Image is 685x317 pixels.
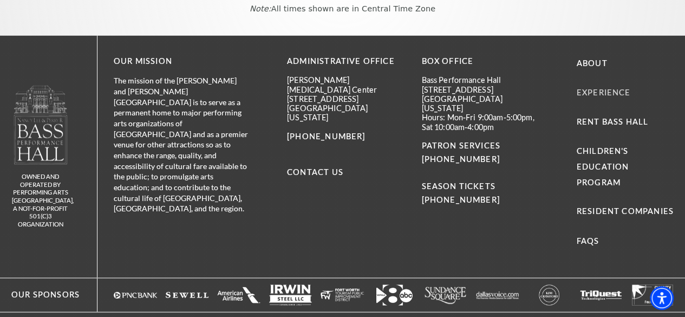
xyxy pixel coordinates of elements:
a: About [577,59,608,68]
img: The image features a simple white background with text that appears to be a logo or brand name. [476,284,519,305]
p: owned and operated by Performing Arts [GEOGRAPHIC_DATA], A NOT-FOR-PROFIT 501(C)3 ORGANIZATION [12,173,69,228]
a: The image is completely blank or white. - open in a new tab [579,284,623,305]
div: Accessibility Menu [650,286,674,310]
a: A circular logo with the text "KIM CLASSIFIED" in the center, featuring a bold, modern design. - ... [527,284,571,305]
a: FAQs [577,236,599,245]
p: Hours: Mon-Fri 9:00am-5:00pm, Sat 10:00am-4:00pm [421,113,539,132]
img: The image is completely blank or white. [217,284,260,305]
a: Experience [577,88,631,97]
img: Logo of Irwin Steel LLC, featuring the company name in bold letters with a simple design. [269,284,312,305]
a: Rent Bass Hall [577,117,648,126]
p: PATRON SERVICES [PHONE_NUMBER] [421,139,539,166]
p: [PERSON_NAME][MEDICAL_DATA] Center [287,75,405,94]
p: Administrative Office [287,55,405,68]
p: All times shown are in Central Time Zone [10,4,675,14]
p: OUR MISSION [114,55,249,68]
a: Logo of PNC Bank in white text with a triangular symbol. - open in a new tab - target website may... [114,284,157,305]
img: A circular logo with the text "KIM CLASSIFIED" in the center, featuring a bold, modern design. [527,284,571,305]
img: Logo featuring the number "8" with an arrow and "abc" in a modern design. [373,284,416,305]
p: [STREET_ADDRESS] [421,85,539,94]
a: Logo featuring the number "8" with an arrow and "abc" in a modern design. - open in a new tab [373,284,416,305]
p: BOX OFFICE [421,55,539,68]
img: The image is completely blank or white. [631,284,674,305]
p: [GEOGRAPHIC_DATA][US_STATE] [287,103,405,122]
a: The image is completely blank or white. - open in a new tab [631,284,674,305]
a: Logo of Sundance Square, featuring stylized text in white. - open in a new tab [424,284,467,305]
p: [STREET_ADDRESS] [287,94,405,103]
a: The image features a simple white background with text that appears to be a logo or brand name. -... [476,284,519,305]
img: The image is completely blank or white. [166,284,209,305]
a: The image is completely blank or white. - open in a new tab [217,284,260,305]
p: [PHONE_NUMBER] [287,130,405,144]
img: The image is completely blank or white. [579,284,623,305]
p: The mission of the [PERSON_NAME] and [PERSON_NAME][GEOGRAPHIC_DATA] is to serve as a permanent ho... [114,75,249,214]
img: Logo of PNC Bank in white text with a triangular symbol. [114,284,157,305]
img: Logo of Sundance Square, featuring stylized text in white. [424,284,467,305]
a: Resident Companies [577,206,674,216]
a: Children's Education Program [577,146,629,187]
em: Note: [250,4,271,13]
p: Bass Performance Hall [421,75,539,85]
p: [GEOGRAPHIC_DATA][US_STATE] [421,94,539,113]
img: owned and operated by Performing Arts Fort Worth, A NOT-FOR-PROFIT 501(C)3 ORGANIZATION [13,85,68,164]
a: Logo of Irwin Steel LLC, featuring the company name in bold letters with a simple design. - open ... [269,284,312,305]
p: Our Sponsors [1,288,80,301]
img: The image is completely blank or white. [321,284,364,305]
p: SEASON TICKETS [PHONE_NUMBER] [421,166,539,207]
a: Contact Us [287,167,343,177]
a: The image is completely blank or white. - open in a new tab [166,284,209,305]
